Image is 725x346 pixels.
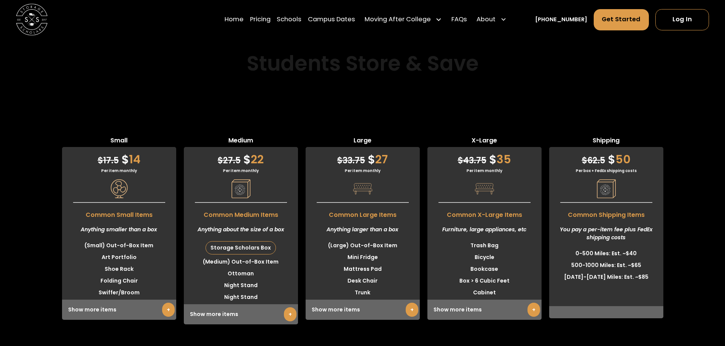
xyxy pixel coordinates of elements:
li: Cabinet [427,287,542,299]
span: $ [121,151,129,167]
li: Ottoman [184,268,298,280]
li: Bookcase [427,263,542,275]
a: Home [225,9,244,31]
span: Common Medium Items [184,207,298,220]
div: Per item monthly [62,168,176,174]
span: $ [458,155,463,166]
div: You pay a per-item fee plus FedEx shipping costs [549,220,663,248]
span: Small [62,136,176,147]
span: $ [489,151,497,167]
span: Common X-Large Items [427,207,542,220]
li: 500-1000 Miles: Est. ~$65 [549,259,663,271]
span: Large [306,136,420,147]
span: Common Large Items [306,207,420,220]
a: home [16,4,48,35]
div: About [476,15,496,25]
h2: Students Store & Save [247,51,479,76]
div: Show more items [306,300,420,320]
a: Campus Dates [308,9,355,31]
div: Moving After College [365,15,431,25]
span: $ [98,155,103,166]
li: Mattress Pad [306,263,420,275]
li: (Small) Out-of-Box Item [62,240,176,251]
li: Art Portfolio [62,251,176,263]
div: Moving After College [362,9,445,31]
li: Mini Fridge [306,251,420,263]
a: Schools [277,9,301,31]
span: Common Small Items [62,207,176,220]
span: $ [368,151,375,167]
li: (Medium) Out-of-Box Item [184,256,298,268]
div: Anything about the size of a box [184,220,298,240]
span: 33.75 [337,155,365,166]
img: Pricing Category Icon [353,179,372,198]
div: About [473,9,510,31]
div: Per item monthly [306,168,420,174]
a: + [527,303,540,317]
li: Trash Bag [427,240,542,251]
span: X-Large [427,136,542,147]
span: Medium [184,136,298,147]
img: Storage Scholars main logo [16,4,48,35]
div: Show more items [62,300,176,320]
span: 62.5 [582,155,605,166]
li: (Large) Out-of-Box Item [306,240,420,251]
div: Show more items [427,300,542,320]
span: $ [337,155,343,166]
a: Log In [655,9,709,30]
div: Per item monthly [427,168,542,174]
a: + [406,303,418,317]
div: 27 [306,147,420,168]
span: $ [608,151,615,167]
a: + [162,303,175,317]
li: Shoe Rack [62,263,176,275]
li: Swiffer/Broom [62,287,176,299]
span: 27.5 [218,155,241,166]
span: 43.75 [458,155,486,166]
div: Storage Scholars Box [206,242,276,254]
span: $ [582,155,587,166]
a: Get Started [594,9,649,30]
div: Anything smaller than a box [62,220,176,240]
span: $ [243,151,251,167]
div: 14 [62,147,176,168]
li: [DATE]-[DATE] Miles: Est. ~$85 [549,271,663,283]
span: 17.5 [98,155,119,166]
a: + [284,307,296,321]
li: Desk Chair [306,275,420,287]
div: Furniture, large appliances, etc [427,220,542,240]
div: Per box + FedEx shipping costs [549,168,663,174]
span: Common Shipping Items [549,207,663,220]
div: Per item monthly [184,168,298,174]
div: Anything larger than a box [306,220,420,240]
div: Show more items [184,304,298,324]
span: Shipping [549,136,663,147]
li: 0-500 Miles: Est. ~$40 [549,248,663,259]
a: [PHONE_NUMBER] [535,16,587,24]
li: Folding Chair [62,275,176,287]
img: Pricing Category Icon [110,179,129,198]
div: 35 [427,147,542,168]
a: FAQs [451,9,467,31]
img: Pricing Category Icon [597,179,616,198]
img: Pricing Category Icon [475,179,494,198]
span: $ [218,155,223,166]
div: 50 [549,147,663,168]
li: Bicycle [427,251,542,263]
li: Box > 6 Cubic Feet [427,275,542,287]
li: Night Stand [184,280,298,291]
img: Pricing Category Icon [231,179,250,198]
div: 22 [184,147,298,168]
a: Pricing [250,9,271,31]
li: Trunk [306,287,420,299]
li: Night Stand [184,291,298,303]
